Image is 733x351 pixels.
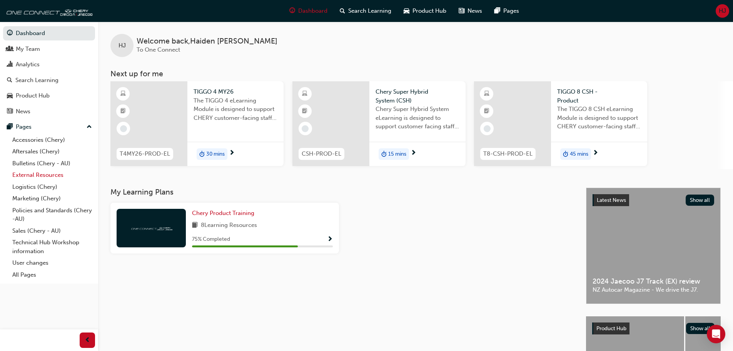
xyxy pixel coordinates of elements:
[327,235,333,244] button: Show Progress
[9,237,95,257] a: Technical Hub Workshop information
[327,236,333,243] span: Show Progress
[376,105,459,131] span: Chery Super Hybrid System eLearning is designed to support customer facing staff with the underst...
[563,149,568,159] span: duration-icon
[9,257,95,269] a: User changes
[488,3,525,19] a: pages-iconPages
[7,124,13,131] span: pages-icon
[120,106,126,116] span: booktick-icon
[98,69,733,78] h3: Next up for me
[557,105,641,131] span: The TIGGO 8 CSH eLearning Module is designed to support CHERY customer-facing staff with the prod...
[206,150,225,159] span: 30 mins
[3,25,95,120] button: DashboardMy TeamAnalyticsSearch LearningProduct HubNews
[292,81,466,166] a: CSH-PROD-ELChery Super Hybrid System (CSH)Chery Super Hybrid System eLearning is designed to supp...
[130,224,172,232] img: oneconnect
[120,149,170,158] span: T4MY26-PROD-EL
[593,277,714,286] span: 2024 Jaecoo J7 Track (EX) review
[283,3,334,19] a: guage-iconDashboard
[16,60,40,69] div: Analytics
[3,104,95,119] a: News
[557,87,641,105] span: TIGGO 8 CSH - Product
[376,87,459,105] span: Chery Super Hybrid System (CSH)
[194,96,277,123] span: The TIGGO 4 eLearning Module is designed to support CHERY customer-facing staff with the product ...
[412,7,446,15] span: Product Hub
[9,205,95,225] a: Policies and Standards (Chery -AU)
[192,235,230,244] span: 75 % Completed
[381,149,387,159] span: duration-icon
[87,122,92,132] span: up-icon
[3,42,95,56] a: My Team
[7,108,13,115] span: news-icon
[120,89,126,99] span: learningResourceType_ELEARNING-icon
[9,225,95,237] a: Sales (Chery - AU)
[411,150,416,157] span: next-icon
[468,7,482,15] span: News
[7,30,13,37] span: guage-icon
[7,92,13,99] span: car-icon
[302,125,309,132] span: learningRecordVerb_NONE-icon
[16,45,40,54] div: My Team
[298,7,327,15] span: Dashboard
[459,6,464,16] span: news-icon
[3,120,95,134] button: Pages
[3,57,95,72] a: Analytics
[397,3,452,19] a: car-iconProduct Hub
[494,6,500,16] span: pages-icon
[4,3,92,18] img: oneconnect
[119,41,126,50] span: HJ
[16,107,30,116] div: News
[229,150,235,157] span: next-icon
[593,286,714,294] span: NZ Autocar Magazine - We drive the J7.
[586,188,721,304] a: Latest NewsShow all2024 Jaecoo J7 Track (EX) reviewNZ Autocar Magazine - We drive the J7.
[340,6,345,16] span: search-icon
[289,6,295,16] span: guage-icon
[388,150,406,159] span: 15 mins
[503,7,519,15] span: Pages
[110,188,574,196] h3: My Learning Plans
[334,3,397,19] a: search-iconSearch Learning
[719,7,726,15] span: HJ
[7,77,12,84] span: search-icon
[716,4,729,18] button: HJ
[9,181,95,193] a: Logistics (Chery)
[7,61,13,68] span: chart-icon
[348,7,391,15] span: Search Learning
[484,106,489,116] span: booktick-icon
[201,221,257,230] span: 8 Learning Resources
[192,210,254,217] span: Chery Product Training
[85,336,90,345] span: prev-icon
[192,209,257,218] a: Chery Product Training
[3,73,95,87] a: Search Learning
[194,87,277,96] span: TIGGO 4 MY26
[686,195,715,206] button: Show all
[593,150,598,157] span: next-icon
[570,150,588,159] span: 45 mins
[596,325,626,332] span: Product Hub
[137,37,277,46] span: Welcome back , Haiden [PERSON_NAME]
[404,6,409,16] span: car-icon
[9,158,95,170] a: Bulletins (Chery - AU)
[9,269,95,281] a: All Pages
[3,26,95,40] a: Dashboard
[474,81,647,166] a: T8-CSH-PROD-ELTIGGO 8 CSH - ProductThe TIGGO 8 CSH eLearning Module is designed to support CHERY ...
[592,322,715,335] a: Product HubShow all
[484,125,491,132] span: learningRecordVerb_NONE-icon
[452,3,488,19] a: news-iconNews
[593,194,714,207] a: Latest NewsShow all
[9,134,95,146] a: Accessories (Chery)
[110,81,284,166] a: T4MY26-PROD-ELTIGGO 4 MY26The TIGGO 4 eLearning Module is designed to support CHERY customer-faci...
[484,89,489,99] span: learningResourceType_ELEARNING-icon
[302,106,307,116] span: booktick-icon
[16,91,50,100] div: Product Hub
[302,89,307,99] span: learningResourceType_ELEARNING-icon
[686,323,715,334] button: Show all
[483,149,533,158] span: T8-CSH-PROD-EL
[597,197,626,203] span: Latest News
[15,76,58,85] div: Search Learning
[137,46,180,53] span: To One Connect
[707,325,725,343] div: Open Intercom Messenger
[9,146,95,158] a: Aftersales (Chery)
[16,123,32,131] div: Pages
[192,221,198,230] span: book-icon
[120,125,127,132] span: learningRecordVerb_NONE-icon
